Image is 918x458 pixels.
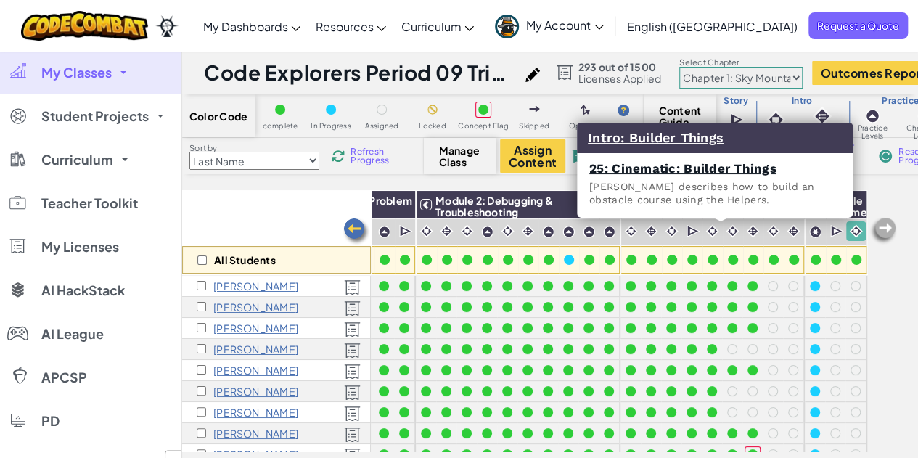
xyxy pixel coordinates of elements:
[41,153,113,166] span: Curriculum
[583,226,595,238] img: IconPracticeLevel.svg
[848,124,897,140] span: Practice Levels
[618,105,629,116] img: IconHint.svg
[481,226,493,238] img: IconPracticeLevel.svg
[213,406,298,418] p: Madelyn Huffman
[393,7,481,46] a: Curriculum
[705,224,719,238] img: IconCinematic.svg
[687,224,700,239] img: IconCutscene.svg
[529,106,540,112] img: IconSkippedLevel.svg
[644,224,658,238] img: IconInteractive.svg
[521,224,535,238] img: IconInteractive.svg
[542,226,554,238] img: IconPracticeLevel.svg
[344,343,361,359] img: Licensed
[351,147,396,165] span: Refresh Progress
[21,11,148,41] img: CodeCombat logo
[344,364,361,380] img: Licensed
[569,122,602,130] span: Optional
[627,19,798,34] span: English ([GEOGRAPHIC_DATA])
[809,226,821,238] img: IconCapstoneLevel.svg
[716,95,755,107] h3: Story
[213,385,298,397] p: Shannon Howell
[766,110,786,130] img: IconCinematic.svg
[214,254,276,266] p: All Students
[808,12,908,39] a: Request a Quote
[202,19,287,34] span: My Dashboards
[581,105,590,116] img: IconOptionalLevel.svg
[213,301,298,313] p: Maxwell Chou
[624,224,638,238] img: IconCinematic.svg
[589,161,776,176] a: 25: Cinematic: Builder Things
[204,59,518,86] h1: Code Explorers Period 09 Trimester 1
[41,110,149,123] span: Student Projects
[41,197,138,210] span: Teacher Toolkit
[588,130,724,145] a: Intro: Builder Things
[562,226,575,238] img: IconPracticeLevel.svg
[865,109,880,123] img: IconPracticeLevel.svg
[419,224,433,238] img: IconCinematic.svg
[213,322,298,334] p: Jiovanni Diaz
[41,66,112,79] span: My Classes
[525,68,540,82] img: iconPencil.svg
[344,427,361,443] img: Licensed
[589,180,840,206] p: [PERSON_NAME] describes how to build an obstacle course using the Helpers.
[41,284,125,297] span: AI HackStack
[401,19,461,34] span: Curriculum
[189,110,247,122] span: Color Code
[572,150,594,163] img: IconLicenseApply.svg
[460,224,474,238] img: IconCinematic.svg
[578,73,662,84] span: Licenses Applied
[315,19,373,34] span: Resources
[755,95,848,107] h3: Intro
[526,17,604,33] span: My Account
[344,300,361,316] img: Licensed
[344,385,361,401] img: Licensed
[342,217,371,246] img: Arrow_Left.png
[726,224,739,238] img: IconCinematic.svg
[665,224,679,238] img: IconCinematic.svg
[578,61,662,73] span: 293 out of 1500
[830,224,844,239] img: IconCutscene.svg
[488,3,611,49] a: My Account
[519,122,549,130] span: Skipped
[213,364,298,376] p: Aditya Gameti
[213,343,298,355] p: Cleo Doherty
[439,144,482,168] span: Manage Class
[399,224,413,239] img: IconCutscene.svg
[308,7,393,46] a: Resources
[500,139,565,173] button: Assign Content
[603,226,615,238] img: IconPracticeLevel.svg
[440,224,454,238] img: IconInteractive.svg
[812,106,832,126] img: IconInteractive.svg
[501,224,515,238] img: IconCinematic.svg
[495,15,519,38] img: avatar
[263,122,298,130] span: complete
[41,327,104,340] span: AI League
[311,122,351,130] span: In Progress
[435,194,553,218] span: Module 2: Debugging & Troubleshooting
[251,194,412,218] span: Module 1: Algorithms & Problem Solving
[213,280,298,292] p: Daniel Alcantara Pina
[849,224,863,238] img: IconCinematic.svg
[620,7,805,46] a: English ([GEOGRAPHIC_DATA])
[458,122,509,130] span: Concept Flag
[332,150,345,163] img: IconReload.svg
[344,279,361,295] img: Licensed
[746,224,760,238] img: IconInteractive.svg
[365,122,399,130] span: Assigned
[378,226,390,238] img: IconPracticeLevel.svg
[195,7,308,46] a: My Dashboards
[878,150,893,163] img: IconReset.svg
[189,142,319,154] label: Sort by
[766,224,780,238] img: IconCinematic.svg
[213,428,298,439] p: Mackenzey Hybert
[344,322,361,338] img: Licensed
[659,105,702,128] span: Content Guide
[155,15,179,37] img: Ozaria
[730,112,745,128] img: IconCutscene.svg
[679,57,803,68] label: Select Chapter
[787,224,800,238] img: IconInteractive.svg
[869,216,898,245] img: Arrow_Left_Inactive.png
[344,406,361,422] img: Licensed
